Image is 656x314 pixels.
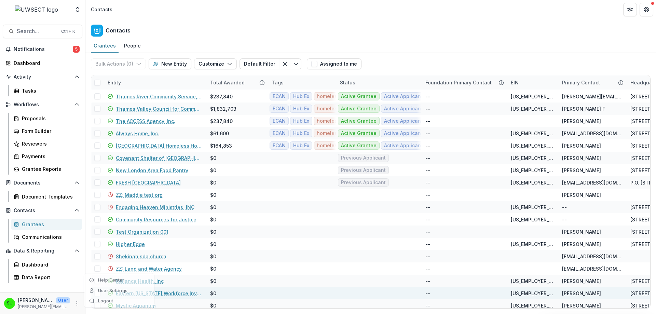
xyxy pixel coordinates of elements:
a: Form Builder [11,125,82,137]
a: Dashboard [3,57,82,69]
div: [PERSON_NAME] [562,142,601,149]
div: $0 [210,228,216,235]
span: homelessness prevention [317,106,379,112]
div: $0 [210,154,216,162]
a: Thames River Community Service, Inc. [116,93,202,100]
div: -- [425,154,430,162]
button: Assigned to me [307,58,361,69]
div: [EMAIL_ADDRESS][DOMAIN_NAME] [562,265,622,272]
div: [PERSON_NAME] F [562,105,605,112]
div: Data Report [22,274,77,281]
span: Hub Ex [293,143,309,149]
div: $0 [210,290,216,297]
span: Documents [14,180,71,186]
a: Grantees [11,219,82,230]
div: Entity [104,75,206,90]
button: Partners [623,3,637,16]
div: Status [336,75,421,90]
a: Reviewers [11,138,82,149]
a: New London Area Food Pantry [116,167,188,174]
a: Grantees [91,39,119,53]
div: [US_EMPLOYER_IDENTIFICATION_NUMBER] [511,179,554,186]
div: Dashboard [14,59,77,67]
a: Document Templates [11,191,82,202]
div: [US_EMPLOYER_IDENTIFICATION_NUMBER] [511,130,554,137]
div: [US_EMPLOYER_IDENTIFICATION_NUMBER] [511,167,554,174]
div: $0 [210,277,216,285]
p: [PERSON_NAME] [18,297,53,304]
span: homelessness prevention [317,131,379,136]
div: $0 [210,216,216,223]
div: Tags [268,75,336,90]
button: Open Documents [3,177,82,188]
div: $164,853 [210,142,232,149]
div: [PERSON_NAME] [562,290,601,297]
div: -- [425,241,430,248]
a: Higher Edge [116,241,145,248]
button: Open Data & Reporting [3,245,82,256]
div: -- [425,93,430,100]
div: [US_EMPLOYER_IDENTIFICATION_NUMBER] [511,154,554,162]
div: Document Templates [22,193,77,200]
div: Status [336,79,359,86]
div: [PERSON_NAME] [562,191,601,199]
div: EIN [507,75,558,90]
button: Toggle menu [290,58,301,69]
div: [US_EMPLOYER_IDENTIFICATION_NUMBER] [511,93,554,100]
div: Primary Contact [558,75,626,90]
div: -- [425,130,430,137]
a: Proposals [11,113,82,124]
div: Ctrl + K [60,28,77,35]
span: homelessness prevention [317,118,379,124]
span: ECAN [273,94,286,99]
button: Customize [194,58,237,69]
span: Workflows [14,102,71,108]
a: Communications [11,231,82,243]
a: Data Report [11,272,82,283]
span: Previous Applicant [341,180,386,186]
div: $0 [210,241,216,248]
span: Active Grantee [341,118,377,124]
div: -- [425,290,430,297]
a: [GEOGRAPHIC_DATA] Homeless Hospitality Center [116,142,202,149]
button: Notifications5 [3,44,82,55]
div: Foundation Primary Contact [421,75,507,90]
a: Engaging Heaven Ministries, INC [116,204,194,211]
div: -- [425,204,430,211]
div: Form Builder [22,127,77,135]
div: Grantees [22,221,77,228]
div: Reviewers [22,140,77,147]
span: Hub Ex [293,131,309,136]
span: Previous Applicant [341,155,386,161]
div: Primary Contact [558,79,604,86]
a: Community Resources for Justice [116,216,196,223]
span: Hub Ex [293,118,309,124]
nav: breadcrumb [88,4,115,14]
div: $0 [210,302,216,309]
div: Foundation Primary Contact [421,79,496,86]
a: ZZ: Maddie test org [116,191,163,199]
span: Active Applicant [384,131,423,136]
div: Grantee Reports [22,165,77,173]
div: $237,840 [210,93,233,100]
div: Proposals [22,115,77,122]
div: Scott Umbel [7,301,13,305]
span: Active Grantee [341,106,377,112]
div: [US_EMPLOYER_IDENTIFICATION_NUMBER] [511,302,554,309]
div: -- [425,167,430,174]
a: Eastern [US_STATE] Workforce Investment Board [116,290,202,297]
div: [PERSON_NAME] [562,228,601,235]
div: -- [425,302,430,309]
div: [US_EMPLOYER_IDENTIFICATION_NUMBER] [511,105,554,112]
button: New Entity [149,58,191,69]
a: FRESH [GEOGRAPHIC_DATA] [116,179,181,186]
div: -- [425,118,430,125]
button: Search... [3,25,82,38]
a: People [121,39,143,53]
div: $0 [210,191,216,199]
button: More [73,299,81,308]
